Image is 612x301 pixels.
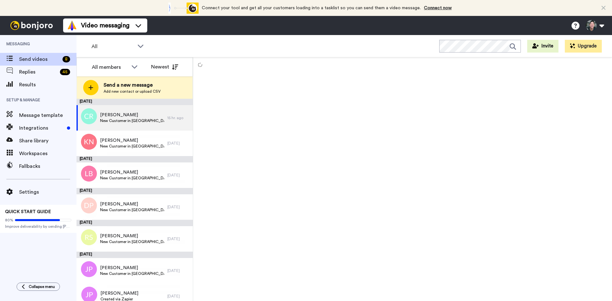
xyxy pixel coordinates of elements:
[19,55,60,63] span: Send videos
[5,210,51,214] span: QUICK START GUIDE
[62,56,70,62] div: 8
[19,111,76,119] span: Message template
[19,68,57,76] span: Replies
[19,137,76,145] span: Share library
[76,252,193,258] div: [DATE]
[17,283,60,291] button: Collapse menu
[565,40,602,53] button: Upgrade
[92,63,128,71] div: All members
[67,20,77,31] img: vm-color.svg
[81,166,97,182] img: lb.png
[167,173,190,178] div: [DATE]
[100,233,164,239] span: [PERSON_NAME]
[8,21,55,30] img: bj-logo-header-white.svg
[81,108,97,124] img: cr.png
[167,115,190,120] div: 15 hr. ago
[100,176,164,181] span: New Customer in [GEOGRAPHIC_DATA]
[81,261,97,277] img: jp.png
[424,6,452,10] a: Connect now
[81,197,97,213] img: dp.png
[81,134,97,150] img: kn.png
[5,224,71,229] span: Improve deliverability by sending [PERSON_NAME]’s from your own email
[167,236,190,241] div: [DATE]
[104,89,161,94] span: Add new contact or upload CSV
[100,290,138,297] span: [PERSON_NAME]
[76,188,193,194] div: [DATE]
[81,229,97,245] img: rs.png
[81,21,129,30] span: Video messaging
[76,156,193,162] div: [DATE]
[76,220,193,226] div: [DATE]
[19,162,76,170] span: Fallbacks
[100,207,164,212] span: New Customer in [GEOGRAPHIC_DATA]
[76,99,193,105] div: [DATE]
[91,43,134,50] span: All
[60,69,70,75] div: 45
[19,81,76,89] span: Results
[167,141,190,146] div: [DATE]
[19,188,76,196] span: Settings
[29,284,55,289] span: Collapse menu
[202,6,421,10] span: Connect your tool and get all your customers loading into a tasklist so you can send them a video...
[5,218,13,223] span: 80%
[527,40,558,53] button: Invite
[100,265,164,271] span: [PERSON_NAME]
[167,268,190,273] div: [DATE]
[100,112,164,118] span: [PERSON_NAME]
[19,150,76,157] span: Workspaces
[100,271,164,276] span: New Customer in [GEOGRAPHIC_DATA]
[164,3,199,14] div: animation
[100,137,164,144] span: [PERSON_NAME]
[167,294,190,299] div: [DATE]
[104,81,161,89] span: Send a new message
[100,118,164,123] span: New Customer in [GEOGRAPHIC_DATA]
[146,61,183,73] button: Newest
[100,239,164,244] span: New Customer in [GEOGRAPHIC_DATA]
[19,124,64,132] span: Integrations
[100,144,164,149] span: New Customer in [GEOGRAPHIC_DATA]
[100,201,164,207] span: [PERSON_NAME]
[167,204,190,210] div: [DATE]
[100,169,164,176] span: [PERSON_NAME]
